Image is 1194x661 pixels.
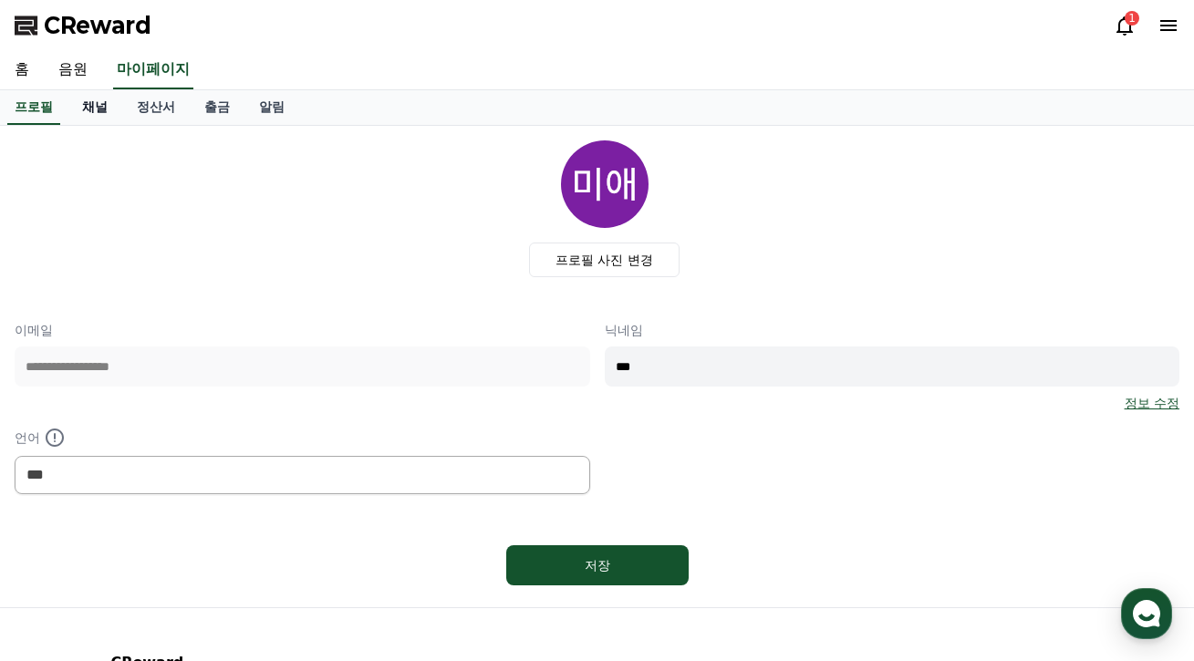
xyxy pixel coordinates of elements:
[235,510,350,555] a: 설정
[561,140,649,228] img: profile_image
[15,427,590,449] p: 언어
[120,510,235,555] a: 대화
[67,90,122,125] a: 채널
[57,537,68,552] span: 홈
[5,510,120,555] a: 홈
[44,51,102,89] a: 음원
[44,11,151,40] span: CReward
[7,90,60,125] a: 프로필
[190,90,244,125] a: 출금
[167,538,189,553] span: 대화
[1125,394,1179,412] a: 정보 수정
[282,537,304,552] span: 설정
[244,90,299,125] a: 알림
[529,243,680,277] label: 프로필 사진 변경
[1125,11,1139,26] div: 1
[15,11,151,40] a: CReward
[506,545,689,585] button: 저장
[605,321,1180,339] p: 닉네임
[543,556,652,574] div: 저장
[1114,15,1136,36] a: 1
[113,51,193,89] a: 마이페이지
[122,90,190,125] a: 정산서
[15,321,590,339] p: 이메일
